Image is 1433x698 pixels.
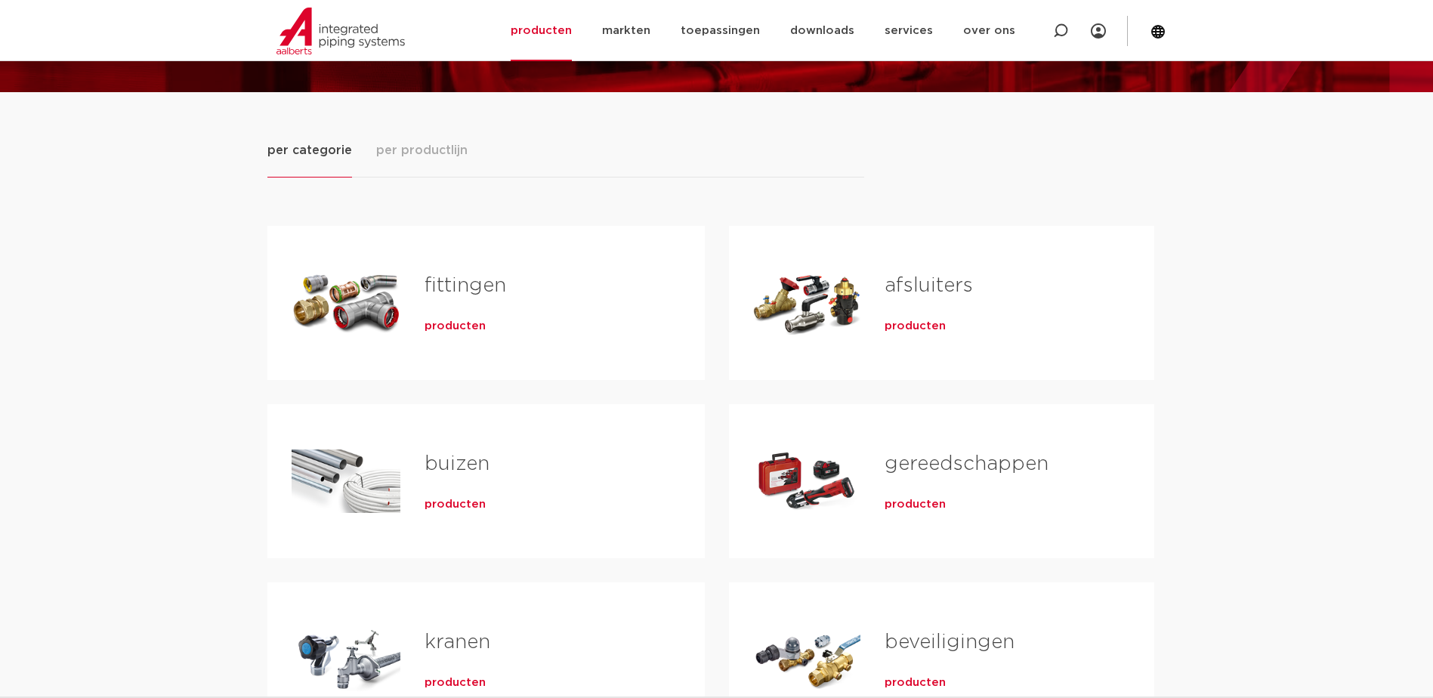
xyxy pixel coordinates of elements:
span: per categorie [267,141,352,159]
a: producten [425,497,486,512]
a: producten [425,675,486,690]
a: producten [885,319,946,334]
span: per productlijn [376,141,468,159]
a: gereedschappen [885,454,1048,474]
a: buizen [425,454,490,474]
a: fittingen [425,276,506,295]
a: afsluiters [885,276,973,295]
a: producten [885,675,946,690]
a: producten [425,319,486,334]
a: kranen [425,632,490,652]
a: producten [885,497,946,512]
a: beveiligingen [885,632,1015,652]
